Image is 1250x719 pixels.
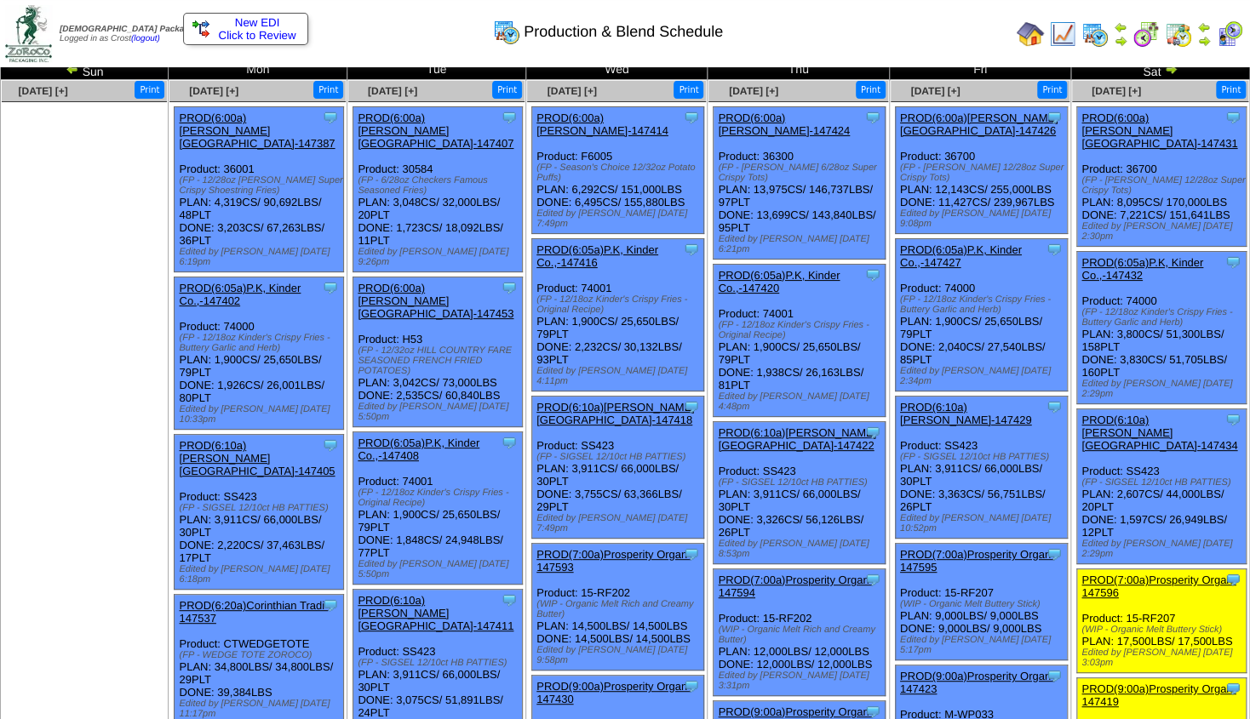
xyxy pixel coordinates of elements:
[1017,20,1044,48] img: home.gif
[1081,20,1109,48] img: calendarprod.gif
[60,25,202,34] span: [DEMOGRAPHIC_DATA] Packaging
[235,16,280,29] span: New EDI
[910,85,960,97] a: [DATE] [+]
[368,85,417,97] span: [DATE] [+]
[1046,241,1063,258] img: Tooltip
[1224,680,1241,697] img: Tooltip
[900,294,1067,315] div: (FP - 12/18oz Kinder's Crispy Fries - Buttery Garlic and Herb)
[1046,109,1063,126] img: Tooltip
[714,265,886,417] div: Product: 74001 PLAN: 1,900CS / 25,650LBS / 79PLT DONE: 1,938CS / 26,163LBS / 81PLT
[729,85,778,97] a: [DATE] [+]
[900,513,1067,534] div: Edited by [PERSON_NAME] [DATE] 10:52pm
[536,645,703,665] div: Edited by [PERSON_NAME] [DATE] 9:58pm
[179,503,343,513] div: (FP - SIGSEL 12/10ct HB PATTIES)
[179,439,335,477] a: PROD(6:10a)[PERSON_NAME][GEOGRAPHIC_DATA]-147405
[536,599,703,619] div: (WIP - Organic Melt Rich and Creamy Butter)
[60,25,202,43] span: Logged in as Crost
[536,111,668,137] a: PROD(6:00a)[PERSON_NAME]-147414
[1114,34,1127,48] img: arrowright.gif
[1092,85,1141,97] a: [DATE] [+]
[683,677,700,694] img: Tooltip
[501,434,518,451] img: Tooltip
[532,397,704,539] div: Product: SS423 PLAN: 3,911CS / 66,000LBS / 30PLT DONE: 3,755CS / 63,366LBS / 29PLT
[358,175,522,196] div: (FP - 6/28oz Checkers Famous Seasoned Fries)
[900,163,1067,183] div: (FP - [PERSON_NAME] 12/28oz Super Crispy Tots)
[353,432,523,585] div: Product: 74001 PLAN: 1,900CS / 25,650LBS / 79PLT DONE: 1,848CS / 24,948LBS / 77PLT
[1077,409,1247,564] div: Product: SS423 PLAN: 2,607CS / 44,000LBS / 20PLT DONE: 1,597CS / 26,949LBS / 12PLT
[322,437,339,454] img: Tooltip
[536,401,695,426] a: PROD(6:10a)[PERSON_NAME][GEOGRAPHIC_DATA]-147418
[358,111,513,150] a: PROD(6:00a)[PERSON_NAME][GEOGRAPHIC_DATA]-147407
[135,81,164,99] button: Print
[1077,107,1247,247] div: Product: 36700 PLAN: 8,095CS / 170,000LBS DONE: 7,221CS / 151,641LBS
[179,175,343,196] div: (FP - 12/28oz [PERSON_NAME] Super Crispy Shoestring Fries)
[353,107,523,272] div: Product: 30584 PLAN: 3,048CS / 32,000LBS / 20PLT DONE: 1,723CS / 18,092LBS / 11PLT
[895,239,1067,391] div: Product: 74000 PLAN: 1,900CS / 25,650LBS / 79PLT DONE: 2,040CS / 27,540LBS / 85PLT
[492,81,522,99] button: Print
[524,23,723,41] span: Production & Blend Schedule
[1114,20,1127,34] img: arrowleft.gif
[900,208,1067,229] div: Edited by [PERSON_NAME] [DATE] 9:08pm
[179,564,343,585] div: Edited by [PERSON_NAME] [DATE] 6:18pm
[1216,81,1246,99] button: Print
[536,548,691,573] a: PROD(7:00a)Prosperity Organ-147593
[358,594,513,632] a: PROD(6:10a)[PERSON_NAME][GEOGRAPHIC_DATA]-147411
[1081,111,1237,150] a: PROD(6:00a)[PERSON_NAME][GEOGRAPHIC_DATA]-147431
[19,85,68,97] a: [DATE] [+]
[189,85,238,97] a: [DATE] [+]
[1077,569,1247,673] div: Product: 15-RF207 PLAN: 17,500LBS / 17,500LBS
[192,16,299,42] a: New EDI Click to Review
[900,401,1032,426] a: PROD(6:10a)[PERSON_NAME]-147429
[718,477,885,488] div: (FP - SIGSEL 12/10ct HB PATTIES)
[358,345,522,376] div: (FP - 12/32oz HILL COUNTRY FARE SEASONED FRENCH FRIED POTATOES)
[322,596,339,613] img: Tooltip
[536,294,703,315] div: (FP - 12/18oz Kinder's Crispy Fries - Original Recipe)
[683,398,700,415] img: Tooltip
[131,34,160,43] a: (logout)
[358,247,522,267] div: Edited by [PERSON_NAME] [DATE] 9:26pm
[1216,20,1243,48] img: calendarcustomer.gif
[674,81,703,99] button: Print
[900,670,1054,695] a: PROD(9:00a)Prosperity Organ-147423
[1224,109,1241,126] img: Tooltip
[1081,379,1246,399] div: Edited by [PERSON_NAME] [DATE] 2:29pm
[718,539,885,559] div: Edited by [PERSON_NAME] [DATE] 8:53pm
[358,437,479,462] a: PROD(6:05a)P.K, Kinder Co.,-147408
[718,163,885,183] div: (FP - [PERSON_NAME] 6/28oz Super Crispy Tots)
[175,277,344,430] div: Product: 74000 PLAN: 1,900CS / 25,650LBS / 79PLT DONE: 1,926CS / 26,001LBS / 80PLT
[179,650,343,660] div: (FP - WEDGE TOTE ZOROCO)
[1077,252,1247,404] div: Product: 74000 PLAN: 3,800CS / 51,300LBS / 158PLT DONE: 3,830CS / 51,705LBS / 160PLT
[1081,414,1237,452] a: PROD(6:10a)[PERSON_NAME][GEOGRAPHIC_DATA]-147434
[536,366,703,386] div: Edited by [PERSON_NAME] [DATE] 4:11pm
[179,111,335,150] a: PROD(6:00a)[PERSON_NAME][GEOGRAPHIC_DATA]-147387
[718,625,885,645] div: (WIP - Organic Melt Rich and Creamy Butter)
[900,599,1067,609] div: (WIP - Organic Melt Buttery Stick)
[1081,256,1203,282] a: PROD(6:05a)P.K, Kinder Co.,-147432
[1197,34,1211,48] img: arrowright.gif
[192,29,299,42] span: Click to Review
[358,658,522,668] div: (FP - SIGSEL 12/10ct HB PATTIES)
[548,85,597,97] a: [DATE] [+]
[358,282,513,320] a: PROD(6:00a)[PERSON_NAME][GEOGRAPHIC_DATA]-147453
[718,573,872,599] a: PROD(7:00a)Prosperity Organ-147594
[1081,477,1246,488] div: (FP - SIGSEL 12/10ct HB PATTIES)
[175,107,344,272] div: Product: 36001 PLAN: 4,319CS / 90,692LBS / 48PLT DONE: 3,203CS / 67,263LBS / 36PLT
[536,680,691,705] a: PROD(9:00a)Prosperity Organ-147430
[532,107,704,234] div: Product: F6005 PLAN: 6,292CS / 151,000LBS DONE: 6,495CS / 155,880LBS
[714,422,886,564] div: Product: SS423 PLAN: 3,911CS / 66,000LBS / 30PLT DONE: 3,326CS / 56,126LBS / 26PLT
[536,163,703,183] div: (FP - Season's Choice 12/32oz Potato Puffs)
[1197,20,1211,34] img: arrowleft.gif
[192,20,209,37] img: ediSmall.gif
[493,18,520,45] img: calendarprod.gif
[1132,20,1160,48] img: calendarblend.gif
[322,279,339,296] img: Tooltip
[718,234,885,254] div: Edited by [PERSON_NAME] [DATE] 6:21pm
[1081,573,1236,599] a: PROD(7:00a)Prosperity Organ-147596
[179,699,343,719] div: Edited by [PERSON_NAME] [DATE] 11:17pm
